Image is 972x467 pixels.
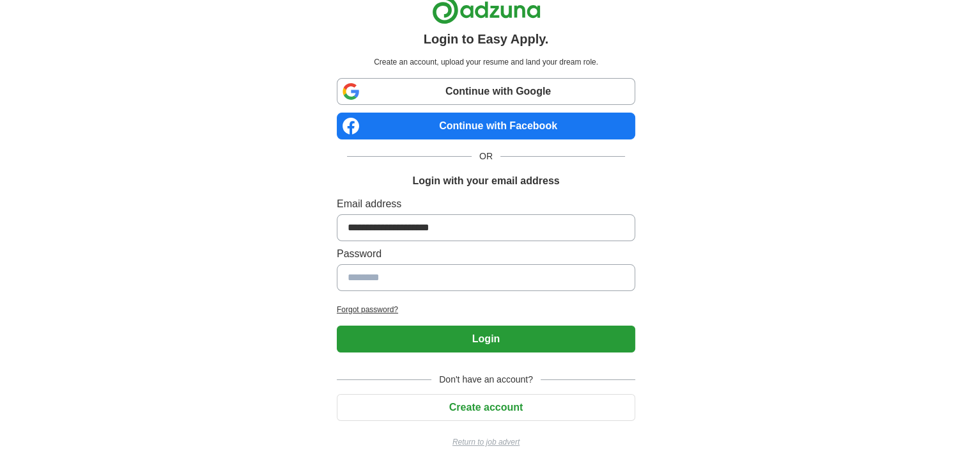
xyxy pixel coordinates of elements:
a: Forgot password? [337,304,635,315]
a: Create account [337,402,635,413]
label: Password [337,246,635,262]
a: Return to job advert [337,436,635,448]
h1: Login to Easy Apply. [424,29,549,49]
a: Continue with Facebook [337,113,635,139]
label: Email address [337,196,635,212]
a: Continue with Google [337,78,635,105]
h1: Login with your email address [412,173,559,189]
button: Create account [337,394,635,421]
span: OR [472,150,500,163]
button: Login [337,326,635,352]
span: Don't have an account? [431,373,541,386]
p: Create an account, upload your resume and land your dream role. [339,56,633,68]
